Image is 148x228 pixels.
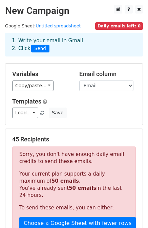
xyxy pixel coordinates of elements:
small: Google Sheet: [5,23,81,28]
h2: New Campaign [5,5,143,17]
h5: Email column [79,70,136,78]
p: Sorry, you don't have enough daily email credits to send these emails. [19,151,129,165]
button: Save [49,108,66,118]
div: 1. Write your email in Gmail 2. Click [7,37,141,52]
span: Send [31,45,49,53]
iframe: Chat Widget [114,196,148,228]
p: To send these emails, you can either: [19,204,129,211]
a: Daily emails left: 0 [95,23,143,28]
h5: Variables [12,70,69,78]
a: Copy/paste... [12,81,54,91]
h5: 45 Recipients [12,136,136,143]
strong: 50 emails [51,178,79,184]
a: Untitled spreadsheet [36,23,81,28]
p: Your current plan supports a daily maximum of . You've already sent in the last 24 hours. [19,170,129,199]
span: Daily emails left: 0 [95,22,143,30]
a: Templates [12,98,41,105]
a: Load... [12,108,38,118]
strong: 50 emails [69,185,96,191]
